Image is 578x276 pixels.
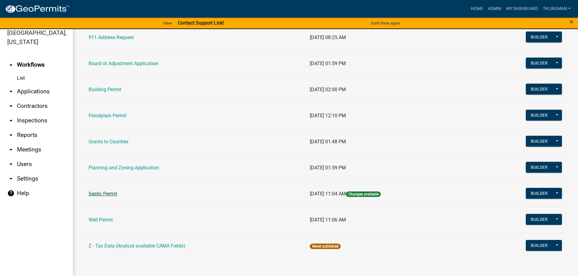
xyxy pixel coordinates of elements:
[310,217,346,223] span: [DATE] 11:06 AM
[504,3,540,15] a: My Dashboard
[526,136,553,147] button: Builder
[89,243,185,249] a: Z - Tax Data (Analyze available CAMA Fields)
[89,87,121,92] a: Building Permit
[89,61,158,66] a: Board of Adjustment Application
[7,161,15,168] i: arrow_drop_down
[570,18,573,25] button: Close
[526,240,553,251] button: Builder
[7,88,15,95] i: arrow_drop_down
[310,165,346,171] span: [DATE] 01:59 PM
[310,61,346,66] span: [DATE] 01:59 PM
[89,113,127,118] a: Floodplain Permit
[468,3,485,15] a: Home
[526,32,553,42] button: Builder
[89,191,117,197] a: Septic Permit
[368,18,402,28] button: Don't show again
[7,190,15,197] i: help
[7,131,15,139] i: arrow_drop_down
[570,18,573,26] span: ×
[89,217,113,223] a: Well Permit
[526,188,553,199] button: Builder
[526,58,553,68] button: Builder
[310,139,346,145] span: [DATE] 01:48 PM
[310,113,346,118] span: [DATE] 12:10 PM
[7,102,15,110] i: arrow_drop_down
[89,165,159,171] a: Planning and Zoning Application
[7,61,15,68] i: arrow_drop_up
[346,191,380,197] span: Changes available
[526,84,553,95] button: Builder
[7,146,15,153] i: arrow_drop_down
[89,139,128,145] a: Grants to Counties
[161,18,174,28] a: View
[89,35,134,40] a: 911 Address Request
[540,3,573,15] a: tklingman
[310,87,346,92] span: [DATE] 02:00 PM
[526,110,553,121] button: Builder
[485,3,504,15] a: Admin
[178,20,224,26] strong: Contact Support Link!
[526,214,553,225] button: Builder
[7,117,15,124] i: arrow_drop_down
[526,162,553,173] button: Builder
[310,191,346,197] span: [DATE] 11:04 AM
[7,175,15,182] i: arrow_drop_down
[310,244,340,249] span: Never published
[310,35,346,40] span: [DATE] 08:25 AM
